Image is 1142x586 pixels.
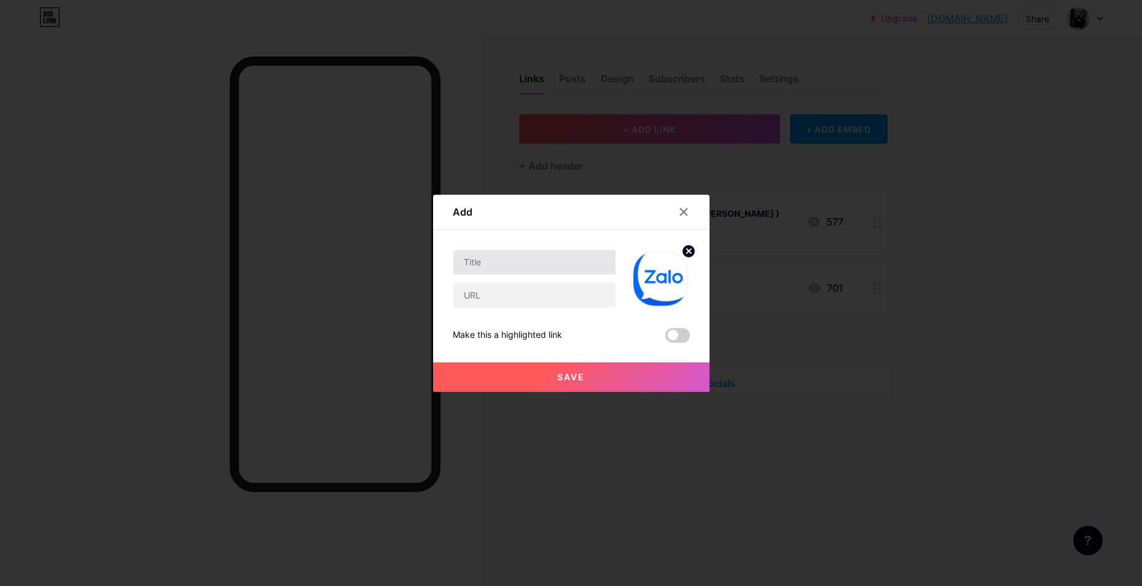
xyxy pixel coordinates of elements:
[453,250,616,275] input: Title
[557,372,585,382] span: Save
[453,205,472,219] div: Add
[453,283,616,308] input: URL
[433,362,710,392] button: Save
[453,328,562,343] div: Make this a highlighted link
[631,249,690,308] img: link_thumbnail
